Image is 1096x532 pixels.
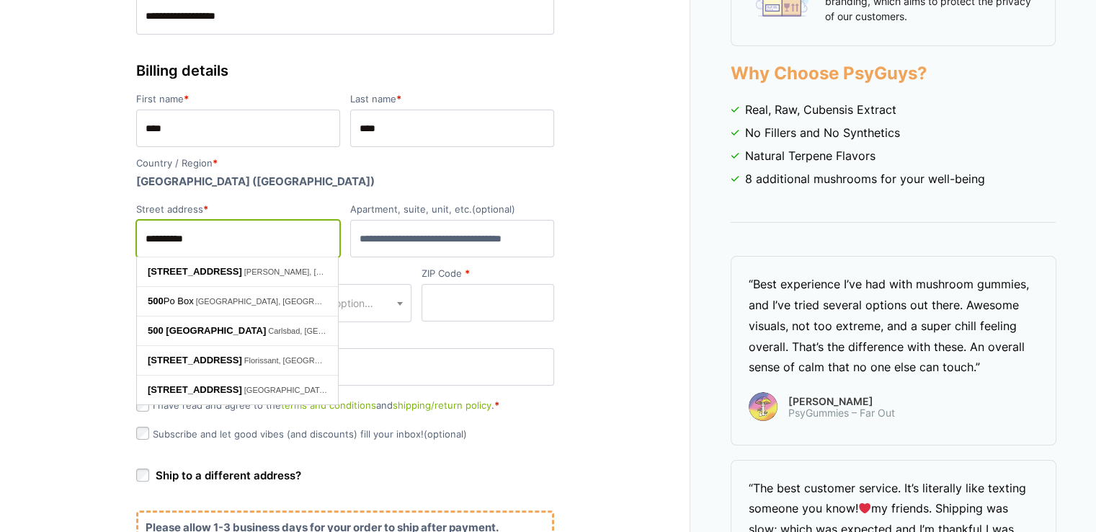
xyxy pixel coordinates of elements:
[244,356,453,365] span: Florissant, [GEOGRAPHIC_DATA], [GEOGRAPHIC_DATA]
[244,386,501,394] span: [GEOGRAPHIC_DATA], [GEOGRAPHIC_DATA], [GEOGRAPHIC_DATA]
[745,147,876,164] span: Natural Terpene Flavors
[465,267,470,279] abbr: required
[749,274,1038,378] div: “Best experience I’ve had with mushroom gummies, and I’ve tried several options out there. Awesom...
[281,399,376,411] a: terms and conditions
[136,427,149,440] input: Subscribe and let good vibes (and discounts) fill your inbox!(optional)
[745,170,985,187] span: 8 additional mushrooms for your well-being
[350,205,554,214] label: Apartment, suite, unit, etc.
[279,269,411,278] label: State
[859,502,870,514] img: ❤️
[268,327,473,335] span: Carlsbad, [GEOGRAPHIC_DATA], [GEOGRAPHIC_DATA]
[136,205,340,214] label: Street address
[203,203,208,215] abbr: required
[148,296,196,306] span: Po Box
[244,267,484,276] span: [PERSON_NAME], [GEOGRAPHIC_DATA], [GEOGRAPHIC_DATA]
[213,157,218,169] abbr: required
[788,407,895,419] span: PsyGummies – Far Out
[148,355,242,365] span: [STREET_ADDRESS]
[393,399,491,411] a: shipping/return policy
[788,396,895,407] span: [PERSON_NAME]
[136,94,340,104] label: First name
[731,63,927,84] strong: Why Choose PsyGuys?
[472,203,515,215] span: (optional)
[396,93,401,105] abbr: required
[422,269,554,278] label: ZIP Code
[745,101,896,118] span: Real, Raw, Cubensis Extract
[156,469,301,482] span: Ship to a different address?
[148,384,242,395] span: [STREET_ADDRESS]
[350,94,554,104] label: Last name
[136,469,149,482] input: Ship to a different address?
[136,159,554,168] label: Country / Region
[136,428,467,440] label: Subscribe and let good vibes (and discounts) fill your inbox!
[148,325,164,336] span: 500
[136,60,554,81] h3: Billing details
[136,399,149,412] input: I have read and agree to theterms and conditionsandshipping/return policy.*
[166,325,266,336] span: [GEOGRAPHIC_DATA]
[424,428,467,440] span: (optional)
[148,266,242,277] span: [STREET_ADDRESS]
[148,296,164,306] span: 500
[136,333,554,342] label: Phone
[279,284,411,322] span: State
[136,399,499,411] label: I have read and agree to the and .
[494,399,499,411] abbr: required
[184,93,189,105] abbr: required
[745,124,900,141] span: No Fillers and No Synthetics
[196,297,453,306] span: [GEOGRAPHIC_DATA], [GEOGRAPHIC_DATA], [GEOGRAPHIC_DATA]
[136,174,375,188] strong: [GEOGRAPHIC_DATA] ([GEOGRAPHIC_DATA])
